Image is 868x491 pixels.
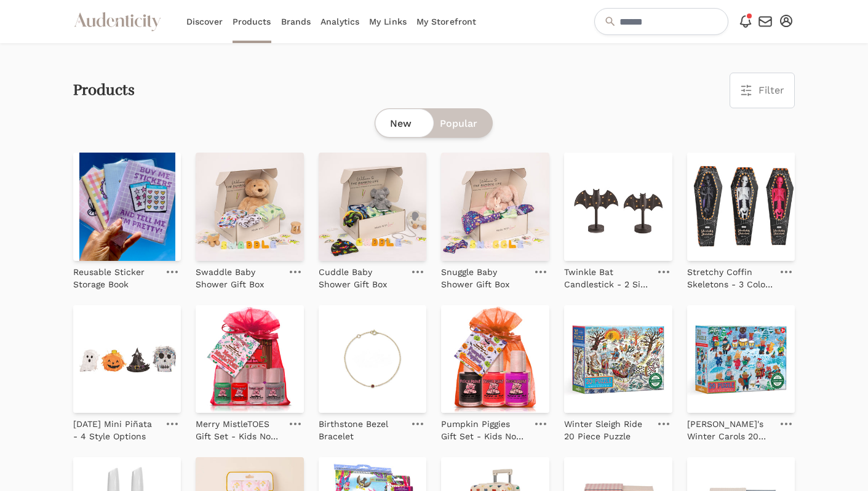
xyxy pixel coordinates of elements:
p: Winter Sleigh Ride 20 Piece Puzzle [564,418,650,442]
button: Filter [730,73,794,108]
img: Reusable Sticker Storage Book [73,153,181,261]
a: Winter Sleigh Ride 20 Piece Puzzle [564,413,650,442]
img: Winter Sleigh Ride 20 Piece Puzzle [564,305,672,413]
img: Cuddle Baby Shower Gift Box [319,153,427,261]
a: Reusable Sticker Storage Book [73,261,159,290]
p: Pumpkin Piggies Gift Set - Kids Non-toxic Nail Polish [441,418,527,442]
a: Stretchy Coffin Skeletons - 3 Color Options [687,261,773,290]
img: Yumi's Winter Carols 20 Piece Puzzle [687,305,795,413]
img: Snuggle Baby Shower Gift Box [441,153,549,261]
p: [PERSON_NAME]'s Winter Carols 20 Piece Puzzle [687,418,773,442]
span: New [390,116,412,131]
a: [PERSON_NAME]'s Winter Carols 20 Piece Puzzle [687,413,773,442]
a: Swaddle Baby Shower Gift Box [196,261,282,290]
img: Pumpkin Piggies Gift Set - Kids Non-toxic Nail Polish [441,305,549,413]
a: [DATE] Mini Piñata - 4 Style Options [73,413,159,442]
a: Birthstone Bezel Bracelet [319,413,405,442]
a: Snuggle Baby Shower Gift Box [441,261,527,290]
p: [DATE] Mini Piñata - 4 Style Options [73,418,159,442]
p: Birthstone Bezel Bracelet [319,418,405,442]
img: Swaddle Baby Shower Gift Box [196,153,304,261]
p: Reusable Sticker Storage Book [73,266,159,290]
span: Filter [759,83,784,98]
p: Merry MistleTOES Gift Set - Kids Non-toxic Nail Polish [196,418,282,442]
p: Twinkle Bat Candlestick - 2 Size Options [564,266,650,290]
img: Merry MistleTOES Gift Set - Kids Non-toxic Nail Polish [196,305,304,413]
p: Snuggle Baby Shower Gift Box [441,266,527,290]
img: Halloween Mini Piñata - 4 Style Options [73,305,181,413]
a: Cuddle Baby Shower Gift Box [319,261,405,290]
span: Popular [440,116,477,131]
p: Cuddle Baby Shower Gift Box [319,266,405,290]
h2: Products [73,82,135,99]
p: Stretchy Coffin Skeletons - 3 Color Options [687,266,773,290]
a: Merry MistleTOES Gift Set - Kids Non-toxic Nail Polish [196,413,282,442]
p: Swaddle Baby Shower Gift Box [196,266,282,290]
img: Stretchy Coffin Skeletons - 3 Color Options [687,153,795,261]
a: Twinkle Bat Candlestick - 2 Size Options [564,261,650,290]
a: Pumpkin Piggies Gift Set - Kids Non-toxic Nail Polish [441,413,527,442]
img: Twinkle Bat Candlestick - 2 Size Options [564,153,672,261]
img: Birthstone Bezel Bracelet [319,305,427,413]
